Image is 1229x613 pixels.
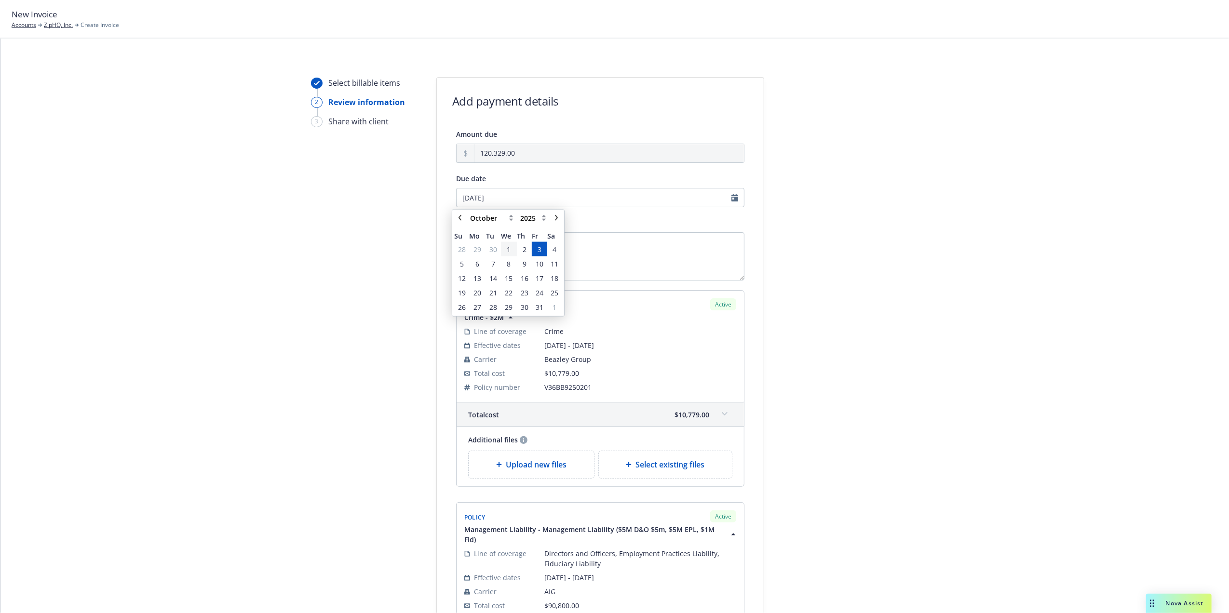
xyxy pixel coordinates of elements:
span: Total cost [468,410,499,420]
span: 12 [458,273,466,283]
a: ZipHQ, Inc. [44,21,73,29]
span: Th [517,231,532,241]
span: 9 [523,258,527,268]
span: V36BB9250201 [544,382,736,392]
span: Total cost [474,600,505,611]
div: Active [710,510,736,522]
span: 5 [460,258,464,268]
span: 30 [521,302,528,312]
input: MM/DD/YYYY [456,188,744,207]
div: Review information [328,96,405,108]
span: 27 [474,302,482,312]
span: 17 [536,273,543,283]
span: 21 [489,287,497,297]
span: Crime [544,326,736,336]
td: 23 [517,285,532,300]
td: 19 [454,285,469,300]
td: 6 [469,256,486,271]
span: 11 [551,258,558,268]
span: 31 [536,302,543,312]
span: Select existing files [635,459,704,470]
span: [DATE] - [DATE] [544,340,736,350]
td: 3 [532,242,547,256]
span: 26 [458,302,466,312]
td: 20 [469,285,486,300]
td: 1 [501,242,517,256]
td: 7 [486,256,501,271]
span: Policy number [474,382,520,392]
span: Sa [547,231,562,241]
td: 1 [547,300,562,314]
span: Carrier [474,586,497,597]
span: 1 [553,302,556,312]
span: Nova Assist [1166,599,1204,607]
td: 30 [517,300,532,314]
button: Nova Assist [1146,594,1212,613]
div: Upload new files [468,451,594,479]
td: 2 [517,242,532,256]
td: 15 [501,271,517,285]
span: Effective dates [474,573,521,583]
span: Due date [456,174,486,183]
span: New Invoice [12,8,57,21]
span: We [501,231,517,241]
span: Create Invoice [81,21,119,29]
span: Su [454,231,469,241]
span: 14 [489,273,497,283]
span: 3 [538,244,541,254]
textarea: Enter invoice description here [456,232,744,280]
span: 16 [521,273,528,283]
td: 28 [454,242,469,256]
td: 16 [517,271,532,285]
span: Policy [464,513,486,521]
span: Line of coverage [474,548,527,559]
span: 29 [505,302,513,312]
span: $10,779.00 [544,369,579,378]
td: 5 [454,256,469,271]
div: Share with client [328,116,389,127]
div: 2 [311,97,323,108]
span: 10 [536,258,543,268]
span: 13 [474,273,482,283]
td: 22 [501,285,517,300]
a: chevronLeft [454,212,466,224]
div: Select billable items [328,77,400,89]
span: Amount due [456,130,497,139]
span: 25 [551,287,558,297]
span: 15 [505,273,513,283]
span: 2 [523,244,527,254]
span: Additional files [468,435,518,445]
div: Select existing files [598,451,733,479]
span: 6 [476,258,480,268]
span: AIG [544,586,736,597]
span: 23 [521,287,528,297]
span: Tu [486,231,501,241]
span: $10,779.00 [675,410,709,420]
td: 31 [532,300,547,314]
span: Management Liability - Management Liability ($5M D&O $5m, $5M EPL, $1M Fid) [464,524,727,545]
a: Accounts [12,21,36,29]
span: 18 [551,273,558,283]
button: Crime - $2M [464,312,515,322]
span: [DATE] - [DATE] [544,573,736,583]
span: $90,800.00 [544,601,579,610]
button: Management Liability - Management Liability ($5M D&O $5m, $5M EPL, $1M Fid) [464,524,738,545]
td: 28 [486,300,501,314]
span: Beazley Group [544,354,736,364]
span: 28 [489,302,497,312]
a: chevronRight [551,212,562,224]
span: 1 [507,244,511,254]
td: 9 [517,256,532,271]
td: 30 [486,242,501,256]
span: Directors and Officers, Employment Practices Liability, Fiduciary Liability [544,548,736,569]
td: 25 [547,285,562,300]
td: 29 [469,242,486,256]
td: 24 [532,285,547,300]
span: Effective dates [474,340,521,350]
td: 18 [547,271,562,285]
td: 8 [501,256,517,271]
span: 20 [474,287,482,297]
h1: Add payment details [452,93,558,109]
td: 29 [501,300,517,314]
td: 13 [469,271,486,285]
